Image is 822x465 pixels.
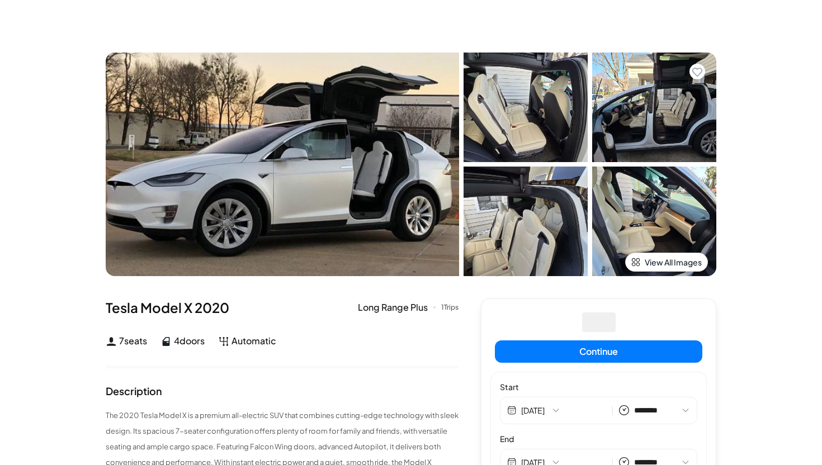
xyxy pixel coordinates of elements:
span: | [611,404,614,417]
label: End [500,433,697,444]
span: 7 seats [119,334,147,348]
img: view-all [631,258,640,267]
button: [DATE] [521,405,607,416]
span: View All Images [645,257,702,268]
img: Car Image 1 [464,53,588,162]
label: Start [500,381,697,392]
img: Car Image 4 [592,167,716,276]
img: Car Image 2 [592,53,716,162]
div: 1 Trips [441,304,459,311]
button: Add to favorites [689,64,705,79]
img: Car Image 3 [464,167,588,276]
span: 4 doors [174,334,205,348]
button: Continue [495,340,702,363]
span: Automatic [232,334,276,348]
button: View All Images [625,253,708,272]
div: Long Range Plus [358,301,436,314]
div: Description [106,386,162,396]
img: Car [106,53,459,276]
div: Tesla Model X 2020 [106,298,459,316]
